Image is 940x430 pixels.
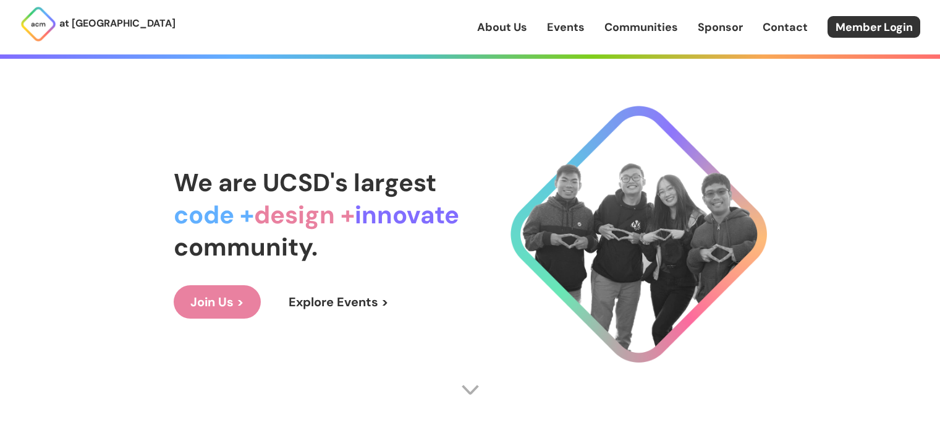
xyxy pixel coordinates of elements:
[461,381,480,399] img: Scroll Arrow
[254,199,355,231] span: design +
[174,166,436,199] span: We are UCSD's largest
[20,6,57,43] img: ACM Logo
[355,199,459,231] span: innovate
[828,16,920,38] a: Member Login
[174,285,261,319] a: Join Us >
[698,19,743,35] a: Sponsor
[174,231,318,263] span: community.
[20,6,176,43] a: at [GEOGRAPHIC_DATA]
[604,19,678,35] a: Communities
[59,15,176,32] p: at [GEOGRAPHIC_DATA]
[763,19,808,35] a: Contact
[174,199,254,231] span: code +
[477,19,527,35] a: About Us
[510,106,767,363] img: Cool Logo
[272,285,405,319] a: Explore Events >
[547,19,585,35] a: Events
